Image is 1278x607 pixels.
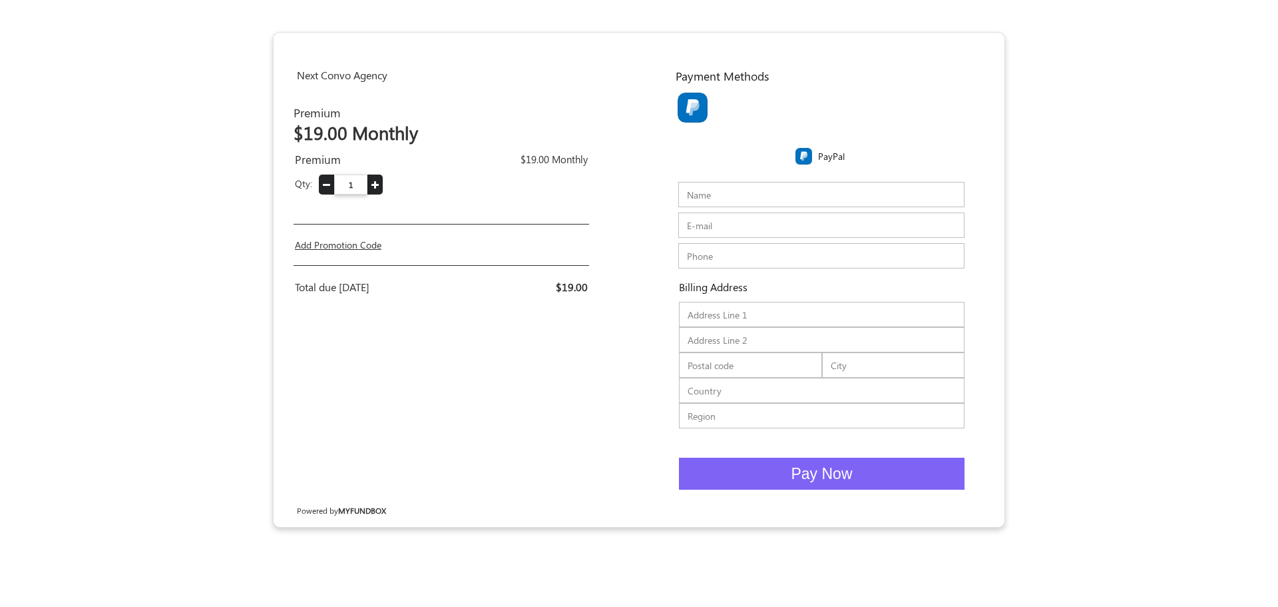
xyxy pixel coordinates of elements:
[795,148,812,165] img: PayPal.png
[284,494,463,527] div: Powered by
[679,458,964,490] button: Pay Now
[822,352,965,378] input: City
[295,151,461,206] div: Premium
[294,122,460,143] h2: $19.00 Monthly
[338,505,386,516] a: MYFUNDBOX
[294,104,460,149] div: Premium
[659,281,747,293] h6: Billing Address
[556,280,588,294] span: $19.00
[679,378,964,403] input: Country
[818,149,845,163] label: PayPal
[678,213,964,238] input: E-mail
[679,302,964,327] input: Address Line 1
[678,93,708,123] img: PayPal.png
[295,239,381,251] a: Add Promotion Code
[669,88,978,133] div: Toolbar with button groups
[679,327,964,352] input: Address Line 2
[295,177,312,190] span: Qty:
[297,69,518,81] h6: Next Convo Agency
[295,279,432,295] div: Total due [DATE]
[678,243,964,269] input: Phone
[676,69,978,83] h5: Payment Methods
[791,465,852,482] span: Pay Now
[521,153,588,166] span: $19.00 Monthly
[679,403,964,428] input: Region
[679,352,822,378] input: Postal code
[678,182,964,207] input: Name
